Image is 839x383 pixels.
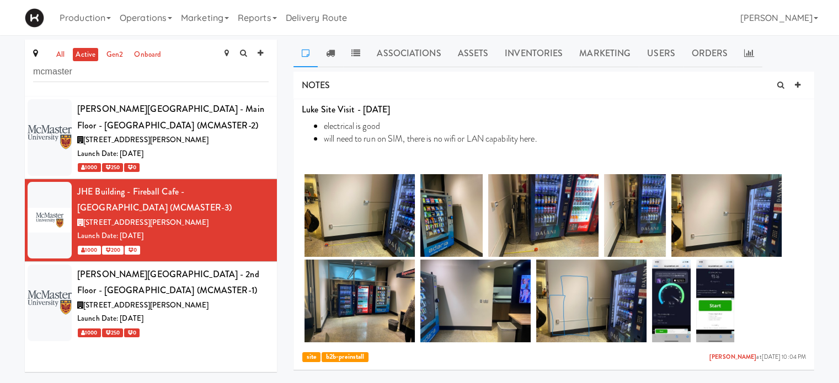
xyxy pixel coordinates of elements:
li: electrical is good [324,120,806,132]
img: avqrnyzy1uemfutcvvpt.jpg [696,260,735,342]
span: 1000 [78,246,101,255]
div: Launch Date: [DATE] [77,312,269,326]
li: [PERSON_NAME][GEOGRAPHIC_DATA] - Main Floor - [GEOGRAPHIC_DATA] (MCMASTER-2)[STREET_ADDRESS][PERS... [25,96,277,179]
div: Launch Date: [DATE] [77,229,269,243]
a: Users [639,40,683,67]
div: JHE Building - Fireball Cafe - [GEOGRAPHIC_DATA] (MCMASTER-3) [77,184,269,216]
a: gen2 [104,48,126,62]
img: i3xvg1fshqs12uaywdbi.jpg [671,174,782,257]
a: Inventories [496,40,571,67]
img: Micromart [25,8,44,28]
div: Launch Date: [DATE] [77,147,269,161]
span: b2b-preinstall [322,352,368,363]
span: 1000 [78,163,101,172]
div: [PERSON_NAME][GEOGRAPHIC_DATA] - Main Floor - [GEOGRAPHIC_DATA] (MCMASTER-2) [77,101,269,133]
img: rk0zwhh71sbwt8wxedaa.jpg [652,260,691,342]
span: at [DATE] 10:04 PM [709,353,806,362]
a: Assets [450,40,497,67]
span: 250 [102,328,123,337]
span: 200 [102,246,124,255]
a: Orders [683,40,736,67]
li: will need to run on SIM, there is no wifi or LAN capability here. [324,133,806,145]
a: all [54,48,67,62]
img: ky7kyqwzyuizhafenpvw.jpg [536,260,646,342]
span: [STREET_ADDRESS][PERSON_NAME] [83,217,209,228]
span: 0 [124,163,140,172]
a: active [73,48,98,62]
span: [STREET_ADDRESS][PERSON_NAME] [83,134,209,145]
img: gi8cmkcd7t5uwkivdixp.jpg [488,174,598,257]
span: [STREET_ADDRESS][PERSON_NAME] [83,300,209,310]
img: uboh4lyjg4vusf0okiy7.jpg [420,174,483,257]
img: onixexom4em7blui5ine.jpg [420,260,531,342]
img: krpbsrbhf35dtolzvxvr.jpg [304,260,415,342]
span: 0 [125,246,140,255]
span: 1000 [78,328,101,337]
input: Search site [33,62,269,82]
span: 0 [124,328,140,337]
li: [PERSON_NAME][GEOGRAPHIC_DATA] - 2nd Floor - [GEOGRAPHIC_DATA] (MCMASTER-1)[STREET_ADDRESS][PERSO... [25,262,277,344]
li: JHE Building - Fireball Cafe - [GEOGRAPHIC_DATA] (MCMASTER-3)[STREET_ADDRESS][PERSON_NAME]Launch ... [25,179,277,262]
a: [PERSON_NAME] [709,353,756,361]
a: Marketing [571,40,639,67]
span: 250 [102,163,123,172]
div: [PERSON_NAME][GEOGRAPHIC_DATA] - 2nd Floor - [GEOGRAPHIC_DATA] (MCMASTER-1) [77,266,269,299]
a: Associations [368,40,449,67]
span: NOTES [302,79,330,91]
span: site [302,352,320,363]
strong: Luke Site Visit - [DATE] [302,103,390,116]
img: yip0lpf1qpgynbv5obac.jpg [304,174,415,257]
img: bxzrf4pijts76os7hmb8.jpg [604,174,666,257]
a: onboard [131,48,164,62]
